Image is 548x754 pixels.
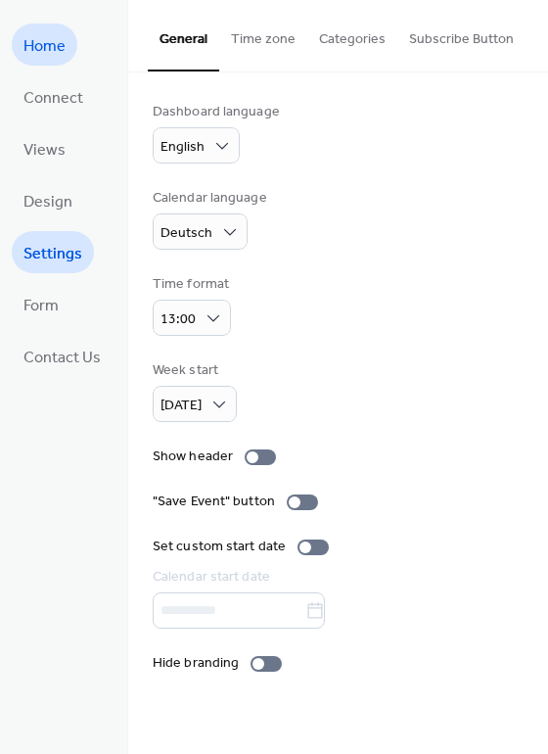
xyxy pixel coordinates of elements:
[12,75,95,118] a: Connect
[160,134,205,161] span: English
[12,231,94,273] a: Settings
[153,492,275,512] div: "Save Event" button
[160,220,212,247] span: Deutsch
[23,83,83,114] span: Connect
[23,343,101,373] span: Contact Us
[12,335,113,377] a: Contact Us
[12,127,77,169] a: Views
[153,188,267,209] div: Calendar language
[153,102,280,122] div: Dashboard language
[12,283,70,325] a: Form
[12,179,84,221] a: Design
[23,135,66,165] span: Views
[153,360,233,381] div: Week start
[23,31,66,62] span: Home
[153,447,233,467] div: Show header
[153,274,229,295] div: Time format
[153,653,239,674] div: Hide branding
[23,291,59,321] span: Form
[153,537,286,557] div: Set custom start date
[23,239,82,269] span: Settings
[153,567,520,588] div: Calendar start date
[12,24,77,66] a: Home
[23,187,72,217] span: Design
[160,306,196,333] span: 13:00
[160,393,202,419] span: [DATE]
